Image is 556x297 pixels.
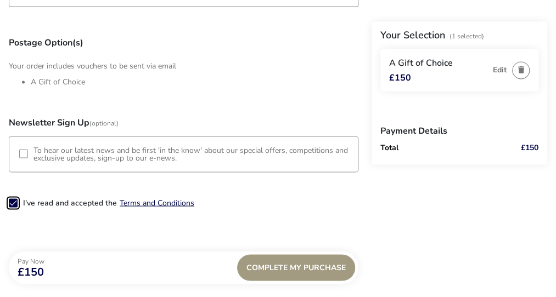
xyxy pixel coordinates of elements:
[9,198,19,208] p-checkbox: 3-term_condi
[89,119,119,128] span: (Optional)
[33,146,348,162] label: To hear our latest news and be first 'in the know' about our special offers, competitions and exc...
[120,198,194,207] button: Terms and Conditions
[493,66,507,75] button: Edit
[9,60,358,76] p: Your order includes vouchers to be sent via email
[521,142,538,153] naf-get-fp-price: £150
[246,263,346,271] span: Complete My Purchase
[18,258,44,264] p: Pay Now
[237,254,355,281] div: Complete My Purchase
[18,266,44,277] span: £150
[9,110,358,136] h3: Newsletter Sign Up
[380,118,538,144] h3: Payment Details
[380,29,445,42] h2: Your Selection
[9,38,358,60] h2: Postage Option(s)
[389,74,411,83] span: £150
[23,199,117,207] label: I've read and accepted the
[389,58,453,70] span: A Gift of Choice
[380,144,507,152] p: Total
[31,76,358,88] li: A Gift of Choice
[450,32,484,41] span: (1 Selected)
